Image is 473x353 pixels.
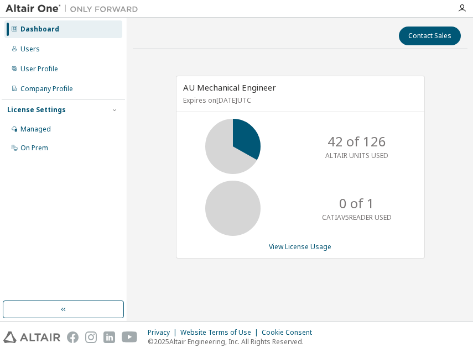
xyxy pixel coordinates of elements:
[325,151,388,160] p: ALTAIR UNITS USED
[339,194,375,213] p: 0 of 1
[180,328,262,337] div: Website Terms of Use
[103,331,115,343] img: linkedin.svg
[85,331,97,343] img: instagram.svg
[20,125,51,134] div: Managed
[20,45,40,54] div: Users
[269,242,331,251] a: View License Usage
[20,65,58,73] div: User Profile
[122,331,138,343] img: youtube.svg
[67,331,79,343] img: facebook.svg
[20,25,59,34] div: Dashboard
[7,106,66,114] div: License Settings
[262,328,319,337] div: Cookie Consent
[322,213,392,222] p: CATIAV5READER USED
[3,331,60,343] img: altair_logo.svg
[183,82,276,93] span: AU Mechanical Engineer
[399,27,461,45] button: Contact Sales
[20,85,73,93] div: Company Profile
[148,328,180,337] div: Privacy
[20,144,48,152] div: On Prem
[183,96,415,105] p: Expires on [DATE] UTC
[148,337,319,346] p: © 2025 Altair Engineering, Inc. All Rights Reserved.
[6,3,144,14] img: Altair One
[328,132,386,151] p: 42 of 126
